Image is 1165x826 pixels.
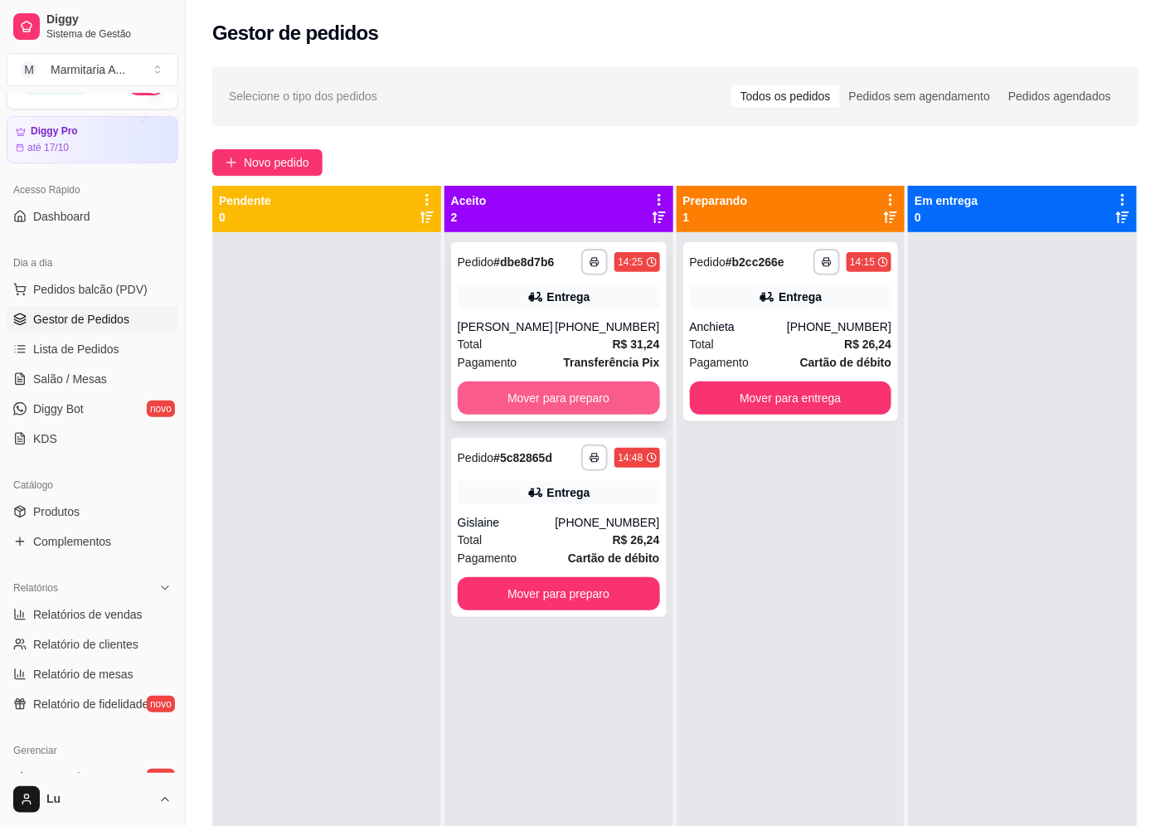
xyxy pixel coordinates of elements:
strong: # dbe8d7b6 [493,255,554,269]
span: plus [226,157,237,168]
a: Dashboard [7,203,178,230]
div: 14:48 [618,451,643,464]
span: Pagamento [458,353,517,372]
div: Gerenciar [7,737,178,764]
div: [PHONE_NUMBER] [555,514,659,531]
span: Complementos [33,533,111,550]
span: Total [690,335,715,353]
div: Entrega [547,484,590,501]
strong: # 5c82865d [493,451,552,464]
span: Lu [46,792,152,807]
a: Produtos [7,498,178,525]
div: Pedidos agendados [999,85,1120,108]
span: Diggy [46,12,172,27]
strong: Cartão de débito [800,356,891,369]
span: Total [458,531,483,549]
a: Gestor de Pedidos [7,306,178,333]
p: Pendente [219,192,271,209]
a: Lista de Pedidos [7,336,178,362]
a: Entregadoresnovo [7,764,178,790]
article: até 17/10 [27,141,69,154]
span: Pagamento [690,353,750,372]
a: Diggy Botnovo [7,396,178,422]
a: Relatórios de vendas [7,601,178,628]
span: Novo pedido [244,153,309,172]
p: 0 [915,209,978,226]
a: Relatório de fidelidadenovo [7,691,178,717]
span: Gestor de Pedidos [33,311,129,328]
span: Pedido [458,451,494,464]
strong: R$ 26,24 [844,338,891,351]
button: Pedidos balcão (PDV) [7,276,178,303]
button: Lu [7,780,178,819]
p: 2 [451,209,487,226]
span: Dashboard [33,208,90,225]
div: [PHONE_NUMBER] [555,318,659,335]
span: KDS [33,430,57,447]
span: Relatório de mesas [33,666,133,683]
span: Relatórios [13,581,58,595]
button: Mover para preparo [458,577,660,610]
span: Sistema de Gestão [46,27,172,41]
span: Total [458,335,483,353]
button: Novo pedido [212,149,323,176]
a: DiggySistema de Gestão [7,7,178,46]
div: Marmitaria A ... [51,61,125,78]
div: Pedidos sem agendamento [840,85,999,108]
p: Preparando [683,192,748,209]
div: 14:15 [850,255,875,269]
button: Mover para entrega [690,381,892,415]
a: Complementos [7,528,178,555]
span: Pedidos balcão (PDV) [33,281,148,298]
a: Salão / Mesas [7,366,178,392]
strong: R$ 26,24 [613,533,660,547]
p: 1 [683,209,748,226]
a: Relatório de mesas [7,661,178,688]
span: Pedido [458,255,494,269]
p: Em entrega [915,192,978,209]
span: Relatório de clientes [33,636,138,653]
div: Catálogo [7,472,178,498]
a: Relatório de clientes [7,631,178,658]
span: M [21,61,37,78]
div: Anchieta [690,318,788,335]
p: 0 [219,209,271,226]
strong: Cartão de débito [568,551,659,565]
div: [PERSON_NAME] [458,318,556,335]
span: Salão / Mesas [33,371,107,387]
article: Diggy Pro [31,125,78,138]
span: Diggy Bot [33,401,84,417]
span: Relatórios de vendas [33,606,143,623]
h2: Gestor de pedidos [212,20,379,46]
div: 14:25 [618,255,643,269]
span: Entregadores [33,769,103,785]
div: Entrega [779,289,822,305]
div: Todos os pedidos [731,85,840,108]
span: Selecione o tipo dos pedidos [229,87,377,105]
button: Select a team [7,53,178,86]
strong: R$ 31,24 [613,338,660,351]
a: Diggy Proaté 17/10 [7,116,178,163]
div: Dia a dia [7,250,178,276]
span: Produtos [33,503,80,520]
strong: Transferência Pix [564,356,660,369]
span: Relatório de fidelidade [33,696,148,712]
span: Pedido [690,255,726,269]
div: Acesso Rápido [7,177,178,203]
strong: # b2cc266e [726,255,784,269]
a: KDS [7,425,178,452]
span: Lista de Pedidos [33,341,119,357]
button: Mover para preparo [458,381,660,415]
div: [PHONE_NUMBER] [787,318,891,335]
p: Aceito [451,192,487,209]
div: Entrega [547,289,590,305]
span: Pagamento [458,549,517,567]
div: Gislaine [458,514,556,531]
